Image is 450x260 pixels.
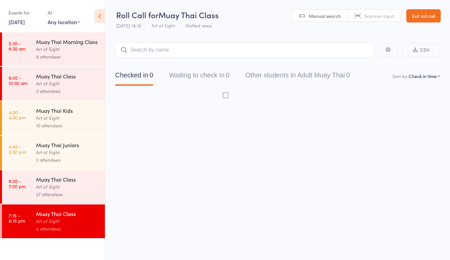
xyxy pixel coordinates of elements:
a: 6:00 -7:00 pmMuay Thai ClassArt of Eight27 attendees [2,170,105,204]
button: CSV [402,43,440,57]
button: Waiting to check in0 [169,68,229,86]
div: Muay Thai Class [36,210,99,217]
div: Art of Eight [36,149,99,156]
label: Sort by [392,73,407,79]
a: 4:45 -5:30 pmMuay Thai JuniorsArt of Eight2 attendees [2,136,105,169]
a: 4:00 -4:30 pmMuay Thai KidsArt of Eight10 attendees [2,101,105,135]
div: Events for [9,7,41,18]
input: Search by name [115,42,374,58]
div: Any location [48,18,80,25]
time: 5:30 - 6:30 am [9,41,25,51]
button: Other students in Adult Muay Thai0 [245,68,350,86]
div: Art of Eight [36,80,99,87]
span: Art of Eight [152,22,175,29]
div: Art of Eight [36,217,99,225]
span: Matted area [185,22,211,29]
div: Muay Thai Kids [36,107,99,114]
time: 9:00 - 10:00 am [9,75,27,86]
button: Checked in0 [115,68,153,86]
span: [DATE] 19:15 [116,22,141,29]
div: 2 attendees [36,156,99,164]
div: 4 attendees [36,225,99,233]
div: At [48,7,80,18]
span: Roll Call for [116,9,158,20]
time: 6:00 - 7:00 pm [9,178,26,189]
a: [DATE] [9,18,25,25]
div: 8 attendees [36,53,99,61]
a: Exit roll call [406,9,441,22]
a: 9:00 -10:00 amMuay Thai ClassArt of Eight2 attendees [2,67,105,101]
div: Muay Thai Morning Class [36,38,99,45]
div: 10 attendees [36,122,99,129]
time: 4:45 - 5:30 pm [9,144,26,154]
div: 27 attendees [36,191,99,198]
span: Muay Thai Class [158,9,219,20]
span: Manual search [309,13,341,19]
div: Art of Eight [36,114,99,122]
div: Art of Eight [36,183,99,191]
a: 7:15 -8:15 pmMuay Thai ClassArt of Eight4 attendees [2,204,105,238]
time: 4:00 - 4:30 pm [9,109,26,120]
div: 0 [150,71,153,79]
div: 0 [226,71,229,79]
a: 5:30 -6:30 amMuay Thai Morning ClassArt of Eight8 attendees [2,32,105,66]
div: 2 attendees [36,87,99,95]
div: 0 [346,71,350,79]
time: 7:15 - 8:15 pm [9,213,25,223]
div: Muay Thai Class [36,72,99,80]
span: Scanner input [364,13,394,19]
div: Art of Eight [36,45,99,53]
div: Check in time [409,73,437,79]
div: Muay Thai Juniors [36,141,99,149]
div: Muay Thai Class [36,176,99,183]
